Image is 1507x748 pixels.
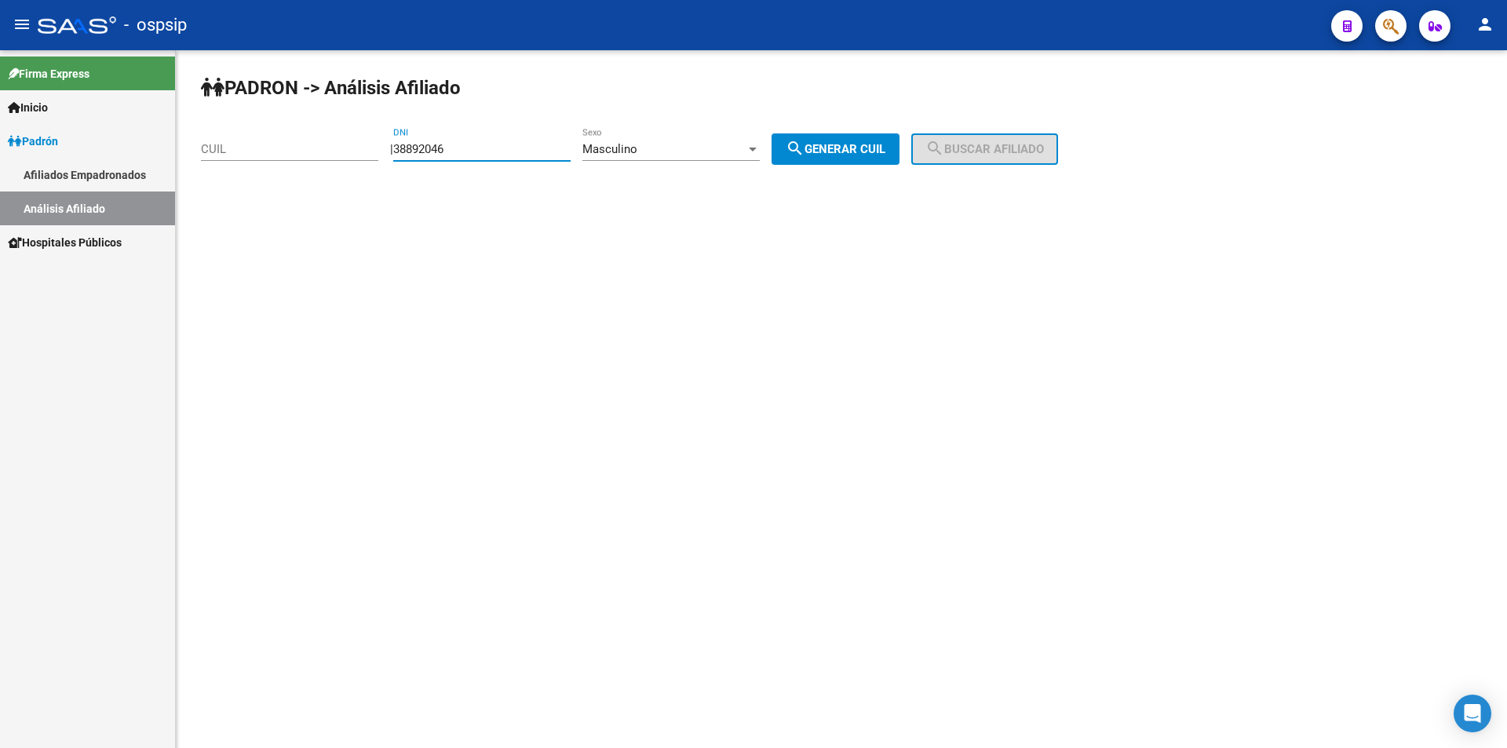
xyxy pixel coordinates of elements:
[786,142,885,156] span: Generar CUIL
[8,234,122,251] span: Hospitales Públicos
[1476,15,1494,34] mat-icon: person
[786,139,805,158] mat-icon: search
[390,142,911,156] div: |
[582,142,637,156] span: Masculino
[1454,695,1491,732] div: Open Intercom Messenger
[911,133,1058,165] button: Buscar afiliado
[772,133,899,165] button: Generar CUIL
[124,8,187,42] span: - ospsip
[925,139,944,158] mat-icon: search
[8,99,48,116] span: Inicio
[8,133,58,150] span: Padrón
[201,77,461,99] strong: PADRON -> Análisis Afiliado
[13,15,31,34] mat-icon: menu
[8,65,89,82] span: Firma Express
[925,142,1044,156] span: Buscar afiliado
